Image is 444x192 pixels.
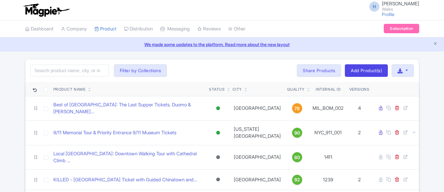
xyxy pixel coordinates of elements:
a: H [PERSON_NAME] Walks [366,1,419,11]
div: Quality [287,87,305,92]
span: 90 [294,130,300,136]
a: 92 [287,175,307,185]
small: Walks [382,7,419,11]
a: Distribution [124,20,153,38]
a: Dashboard [25,20,53,38]
div: Status [209,87,225,92]
button: Filter by Collections [114,64,167,77]
div: Active [215,104,221,113]
a: Local [GEOGRAPHIC_DATA]: Downtown Walking Tour with Cathedral Climb ... [53,150,204,164]
img: logo-ab69f6fb50320c5b225c76a69d11143b.png [22,3,71,17]
span: 2 [358,130,361,136]
a: 78 [287,103,307,113]
div: City [233,87,242,92]
span: [PERSON_NAME] [382,1,419,7]
button: Close announcement [433,40,438,48]
td: [GEOGRAPHIC_DATA] [230,169,285,190]
a: 80 [287,152,307,162]
a: Add Product(s) [345,64,388,77]
a: Subscription [384,24,419,33]
a: Company [61,20,87,38]
div: Product Name [53,87,86,92]
a: 90 [287,128,307,138]
a: Product [94,20,116,38]
a: Profile [382,12,394,17]
td: [US_STATE][GEOGRAPHIC_DATA] [230,120,285,145]
td: 1411 [310,145,347,169]
span: 78 [294,105,300,112]
div: Active [215,128,221,137]
td: MIL_BOM_002 [310,96,347,120]
a: We made some updates to the platform. Read more about the new layout [4,41,440,48]
span: H [369,2,379,12]
a: Messaging [160,20,190,38]
td: [GEOGRAPHIC_DATA] [230,145,285,169]
td: 1239 [310,169,347,190]
div: Archived [215,153,221,162]
span: 4 [358,105,361,111]
span: 92 [294,176,300,183]
a: Share Products [297,64,341,77]
div: Archived [215,175,221,184]
a: Best of [GEOGRAPHIC_DATA]: The Last Supper Tickets, Duomo & [PERSON_NAME]... [53,101,204,115]
a: 9/11 Memorial Tour & Priority Entrance 9/11 Museum Tickets [53,129,176,136]
td: NYC_911_001 [310,120,347,145]
th: Internal ID [310,82,347,96]
th: Versions [347,82,372,96]
a: KILLED - [GEOGRAPHIC_DATA] Ticket with Guided Chinatown and... [53,176,197,184]
span: 2 [358,177,361,183]
span: 80 [294,154,300,161]
a: Other [228,20,245,38]
input: Search product name, city, or interal id [30,65,109,77]
a: Reviews [197,20,221,38]
td: [GEOGRAPHIC_DATA] [230,96,285,120]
